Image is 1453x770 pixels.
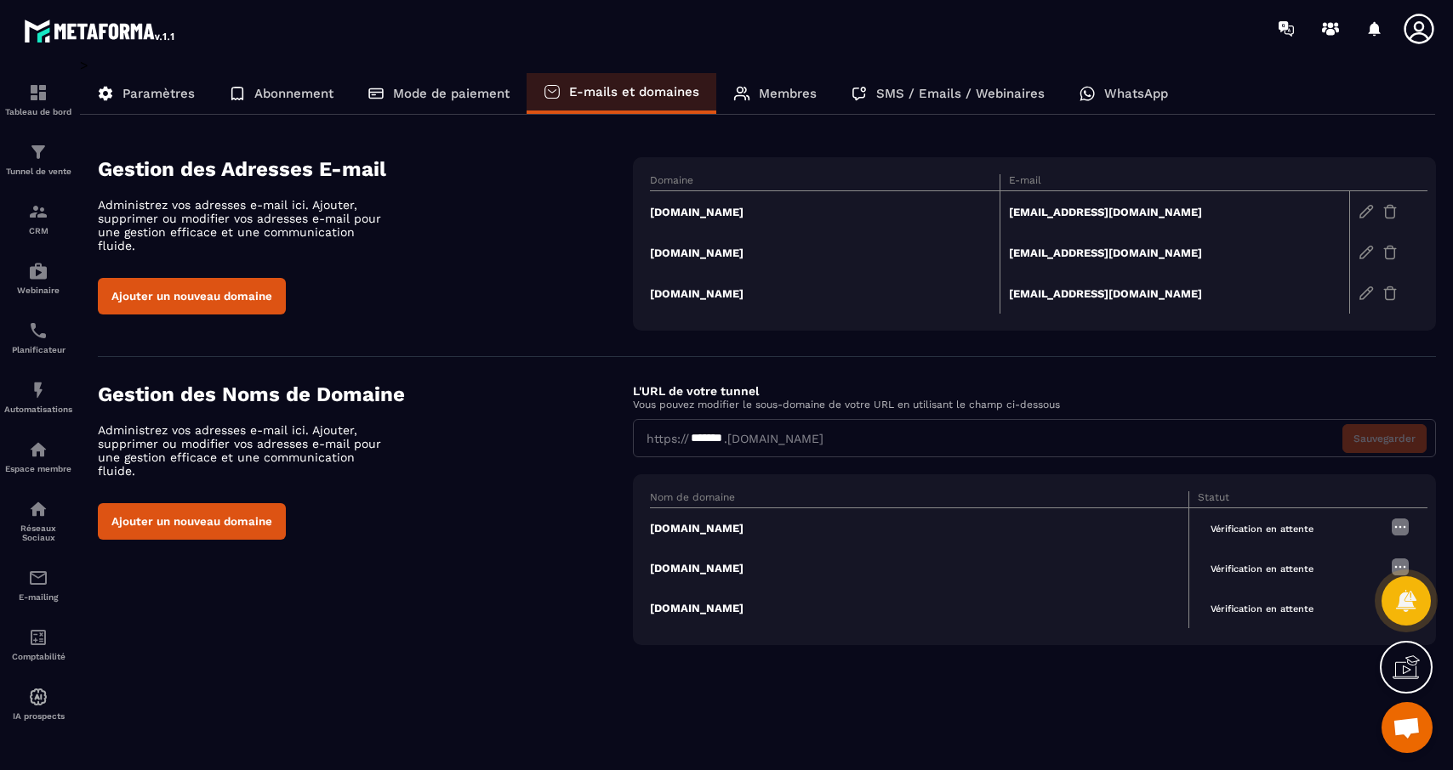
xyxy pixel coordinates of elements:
[1198,559,1326,579] span: Vérification en attente
[1382,245,1398,260] img: trash-gr.2c9399ab.svg
[98,423,396,478] p: Administrez vos adresses e-mail ici. Ajouter, supprimer ou modifier vos adresses e-mail pour une ...
[650,232,1000,273] td: [DOMAIN_NAME]
[24,15,177,46] img: logo
[569,84,699,99] p: E-mails et domaines
[1000,174,1349,191] th: E-mail
[1104,86,1168,101] p: WhatsApp
[28,568,48,588] img: email
[650,174,1000,191] th: Domaine
[1390,517,1410,537] img: more
[1000,232,1349,273] td: [EMAIL_ADDRESS][DOMAIN_NAME]
[98,278,286,314] button: Ajouter un nouveau domaine
[1188,491,1382,508] th: Statut
[4,189,72,248] a: formationformationCRM
[650,508,1188,549] td: [DOMAIN_NAME]
[28,320,48,341] img: scheduler
[4,226,72,235] p: CRM
[28,380,48,400] img: automations
[28,499,48,519] img: social-network
[98,157,633,181] h4: Gestion des Adresses E-mail
[28,201,48,222] img: formation
[98,382,633,406] h4: Gestion des Noms de Domaine
[1198,519,1326,539] span: Vérification en attente
[1000,191,1349,233] td: [EMAIL_ADDRESS][DOMAIN_NAME]
[650,588,1188,628] td: [DOMAIN_NAME]
[123,86,195,101] p: Paramètres
[759,86,817,101] p: Membres
[98,198,396,252] p: Administrez vos adresses e-mail ici. Ajouter, supprimer ou modifier vos adresses e-mail pour une ...
[4,652,72,661] p: Comptabilité
[1359,204,1374,219] img: edit-gr.78e3acdd.svg
[4,524,72,542] p: Réseaux Sociaux
[1359,245,1374,260] img: edit-gr.78e3acdd.svg
[1390,557,1410,577] img: more
[650,548,1188,588] td: [DOMAIN_NAME]
[1382,204,1398,219] img: trash-gr.2c9399ab.svg
[4,107,72,116] p: Tableau de bord
[4,464,72,473] p: Espace membre
[4,367,72,427] a: automationsautomationsAutomatisations
[254,86,333,101] p: Abonnement
[650,273,1000,314] td: [DOMAIN_NAME]
[4,405,72,414] p: Automatisations
[4,248,72,308] a: automationsautomationsWebinaire
[98,503,286,540] button: Ajouter un nouveau domaine
[4,427,72,486] a: automationsautomationsEspace membre
[28,627,48,648] img: accountant
[4,308,72,367] a: schedulerschedulerPlanificateur
[28,439,48,460] img: automations
[28,142,48,162] img: formation
[4,486,72,555] a: social-networksocial-networkRéseaux Sociaux
[1198,599,1326,619] span: Vérification en attente
[393,86,510,101] p: Mode de paiement
[4,286,72,295] p: Webinaire
[4,70,72,129] a: formationformationTableau de bord
[4,592,72,602] p: E-mailing
[4,711,72,721] p: IA prospects
[876,86,1045,101] p: SMS / Emails / Webinaires
[1000,273,1349,314] td: [EMAIL_ADDRESS][DOMAIN_NAME]
[633,399,1436,410] p: Vous pouvez modifier le sous-domaine de votre URL en utilisant le champ ci-dessous
[1359,286,1374,301] img: edit-gr.78e3acdd.svg
[4,614,72,674] a: accountantaccountantComptabilité
[4,129,72,189] a: formationformationTunnel de vente
[28,82,48,103] img: formation
[650,491,1188,508] th: Nom de domaine
[4,555,72,614] a: emailemailE-mailing
[28,687,48,707] img: automations
[4,345,72,354] p: Planificateur
[633,384,759,398] label: L'URL de votre tunnel
[80,57,1436,671] div: >
[650,191,1000,233] td: [DOMAIN_NAME]
[28,261,48,281] img: automations
[1382,702,1433,753] a: Ouvrir le chat
[1382,286,1398,301] img: trash-gr.2c9399ab.svg
[4,167,72,176] p: Tunnel de vente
